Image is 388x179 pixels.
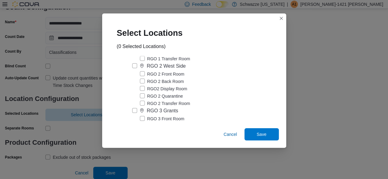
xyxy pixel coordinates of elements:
[278,15,285,22] button: Closes this modal window
[140,78,184,85] label: RGO 2 Back Room
[244,128,279,140] button: Save
[140,85,187,92] label: RGO2 Display Room
[140,122,184,130] label: RGO 3 Back Room
[140,55,190,62] label: RGO 1 Transfer Room
[109,21,195,43] div: Select Locations
[147,62,186,70] div: RGO 2 West Side
[140,92,183,100] label: RGO 2 Quarantine
[147,107,178,114] div: RGO 3 Grants
[140,115,184,122] label: RGO 3 Front Room
[257,131,267,137] span: Save
[140,70,184,78] label: RGO 2 Front Room
[221,128,240,140] button: Cancel
[117,43,166,50] div: (0 Selected Locations)
[224,131,237,137] span: Cancel
[140,100,190,107] label: RGO 2 Transfer Room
